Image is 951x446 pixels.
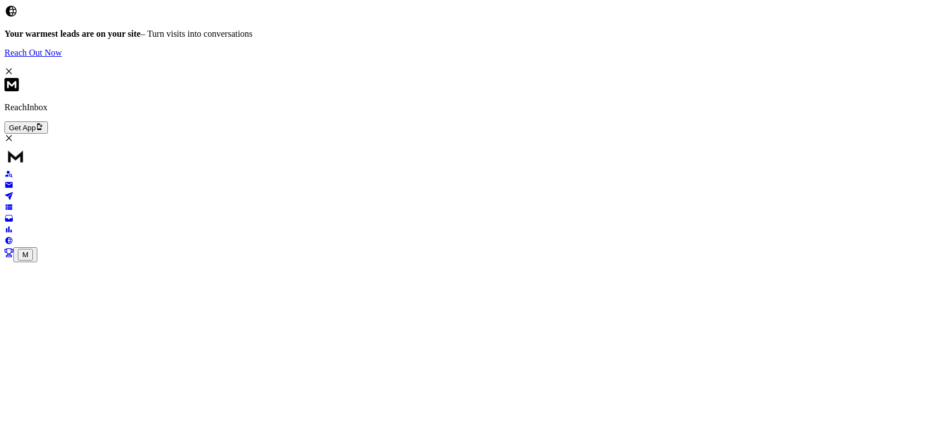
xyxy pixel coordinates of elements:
[4,29,140,38] strong: Your warmest leads are on your site
[22,251,28,259] span: M
[4,145,27,167] img: logo
[13,247,37,262] button: M
[4,48,947,58] a: Reach Out Now
[4,102,947,112] p: ReachInbox
[18,249,33,261] button: M
[4,29,947,39] p: – Turn visits into conversations
[4,121,48,134] button: Get App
